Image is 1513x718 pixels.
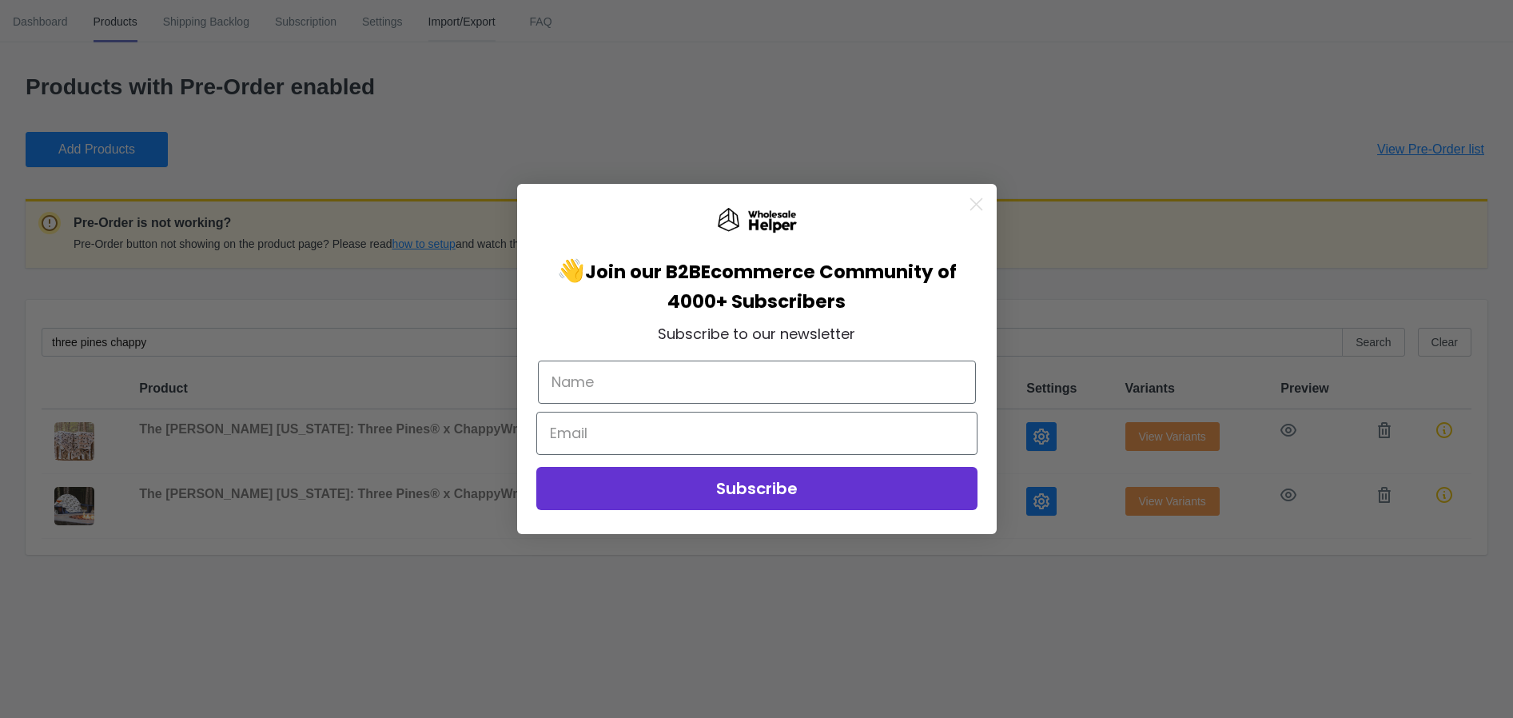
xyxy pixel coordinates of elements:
span: 👋 [557,255,701,286]
input: Name [538,361,976,404]
button: Close dialog [962,190,990,218]
input: Email [536,412,977,455]
span: Ecommerce Community of 4000+ Subscribers [667,259,957,314]
span: Join our B2B [585,259,701,285]
img: Wholesale Helper Logo [717,208,797,233]
span: Subscribe to our newsletter [658,324,855,344]
button: Subscribe [536,467,977,510]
